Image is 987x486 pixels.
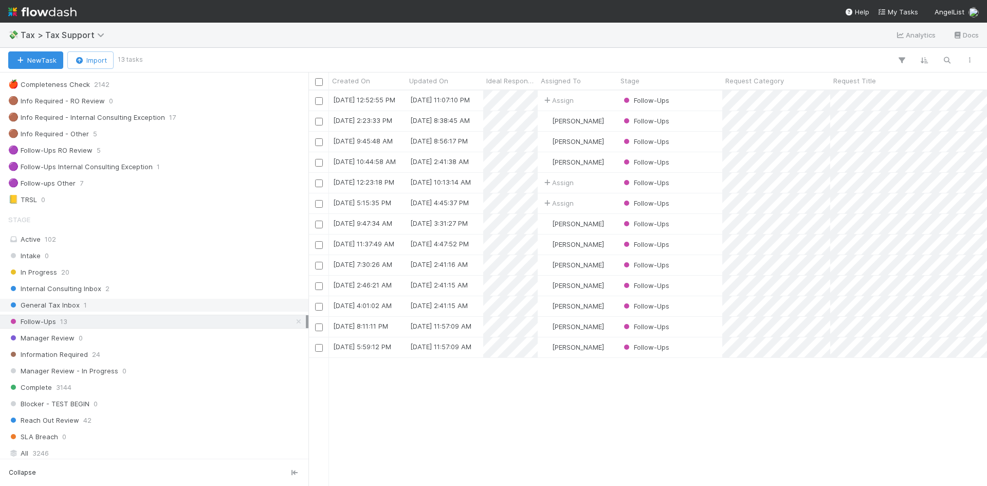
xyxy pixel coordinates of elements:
div: [DATE] 11:37:49 AM [333,239,394,249]
span: 🟤 [8,96,19,105]
div: Help [845,7,869,17]
img: avatar_37569647-1c78-4889-accf-88c08d42a236.png [542,261,551,269]
div: [PERSON_NAME] [542,321,604,332]
div: [PERSON_NAME] [542,260,604,270]
span: Ideal Response Date [486,76,535,86]
span: Follow-Ups [622,343,669,351]
span: 17 [169,111,176,124]
div: [PERSON_NAME] [542,342,604,352]
input: Toggle Row Selected [315,282,323,290]
span: Follow-Ups [622,158,669,166]
a: My Tasks [878,7,918,17]
span: 3144 [56,381,71,394]
input: Toggle Row Selected [315,97,323,105]
span: Follow-Ups [622,240,669,248]
span: 0 [79,332,83,345]
img: avatar_d45d11ee-0024-4901-936f-9df0a9cc3b4e.png [542,220,551,228]
span: Assigned To [541,76,581,86]
div: [DATE] 3:31:27 PM [410,218,468,228]
input: Toggle Row Selected [315,323,323,331]
span: Follow-Ups [622,261,669,269]
span: SLA Breach [8,430,58,443]
span: Stage [620,76,639,86]
span: 🟣 [8,146,19,154]
span: Manager Review [8,332,75,345]
span: Follow-Ups [622,322,669,331]
button: NewTask [8,51,63,69]
div: [DATE] 12:23:18 PM [333,177,394,187]
div: Info Required - Other [8,128,89,140]
div: [DATE] 4:45:37 PM [410,197,469,208]
img: avatar_6cb813a7-f212-4ca3-9382-463c76e0b247.png [542,240,551,248]
input: Toggle Row Selected [315,200,323,208]
img: avatar_cbf6e7c1-1692-464b-bc1b-b8582b2cbdce.png [542,281,551,290]
span: Manager Review - In Progress [8,365,118,377]
span: Request Category [725,76,784,86]
span: 0 [122,365,126,377]
span: Collapse [9,468,36,477]
span: Intake [8,249,41,262]
div: Follow-Ups [622,157,669,167]
input: Toggle Row Selected [315,179,323,187]
div: [DATE] 7:30:26 AM [333,259,392,269]
div: Follow-Ups [622,116,669,126]
small: 13 tasks [118,55,143,64]
span: 0 [45,249,49,262]
span: 0 [62,430,66,443]
span: Follow-Ups [622,137,669,146]
span: Complete [8,381,52,394]
div: Follow-Ups RO Review [8,144,93,157]
div: Follow-Ups [622,136,669,147]
input: Toggle Row Selected [315,344,323,352]
span: Follow-Ups [622,96,669,104]
span: Follow-Ups [622,220,669,228]
span: 📒 [8,195,19,204]
div: Follow-Ups [622,198,669,208]
span: 1 [84,299,87,312]
span: 5 [97,144,101,157]
span: 2142 [94,78,109,91]
span: 🟣 [8,178,19,187]
span: Follow-Ups [622,178,669,187]
div: Follow-Ups Internal Consulting Exception [8,160,153,173]
span: [PERSON_NAME] [552,117,604,125]
div: Follow-Ups [622,219,669,229]
img: avatar_892eb56c-5b5a-46db-bf0b-2a9023d0e8f8.png [542,158,551,166]
span: In Progress [8,266,57,279]
div: [DATE] 5:15:35 PM [333,197,391,208]
span: Assign [542,95,574,105]
div: [PERSON_NAME] [542,280,604,291]
span: 13 [60,315,67,328]
span: 7 [80,177,83,190]
span: 42 [83,414,92,427]
input: Toggle Row Selected [315,118,323,125]
span: 102 [45,235,56,243]
input: Toggle All Rows Selected [315,78,323,86]
img: avatar_37569647-1c78-4889-accf-88c08d42a236.png [542,302,551,310]
div: Follow-Ups [622,342,669,352]
span: My Tasks [878,8,918,16]
div: [DATE] 11:57:09 AM [410,341,471,352]
span: 🟤 [8,129,19,138]
span: Follow-Ups [622,199,669,207]
span: Stage [8,209,30,230]
span: Blocker - TEST BEGIN [8,398,89,410]
div: [DATE] 4:47:52 PM [410,239,469,249]
input: Toggle Row Selected [315,138,323,146]
span: Assign [542,177,574,188]
span: [PERSON_NAME] [552,158,604,166]
div: [DATE] 2:41:15 AM [410,300,468,311]
span: [PERSON_NAME] [552,302,604,310]
span: 0 [109,95,113,107]
img: avatar_cfa6ccaa-c7d9-46b3-b608-2ec56ecf97ad.png [542,117,551,125]
span: [PERSON_NAME] [552,281,604,290]
span: 0 [94,398,98,410]
button: Import [67,51,114,69]
div: [PERSON_NAME] [542,301,604,311]
a: Docs [953,29,979,41]
span: Assign [542,198,574,208]
div: Follow-Ups [622,321,669,332]
div: TRSL [8,193,37,206]
div: All [8,447,306,460]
